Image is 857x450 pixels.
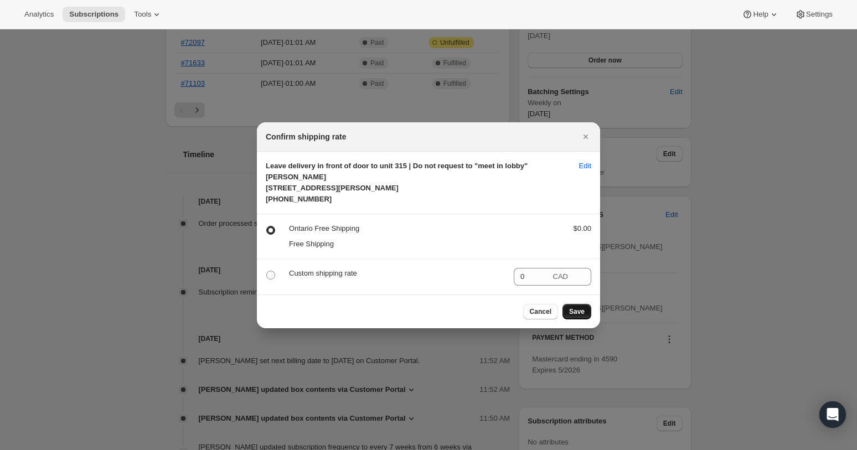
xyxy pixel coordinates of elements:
[523,304,558,319] button: Cancel
[579,161,591,172] span: Edit
[18,7,60,22] button: Analytics
[806,10,833,19] span: Settings
[530,307,551,316] span: Cancel
[69,10,118,19] span: Subscriptions
[289,239,555,250] p: Free Shipping
[266,162,528,203] span: Leave delivery in front of door to unit 315 | Do not request to "meet in lobby" [PERSON_NAME] [ST...
[578,129,593,144] button: Close
[289,223,555,234] p: Ontario Free Shipping
[127,7,169,22] button: Tools
[562,304,591,319] button: Save
[289,268,505,279] p: Custom shipping rate
[569,307,585,316] span: Save
[788,7,839,22] button: Settings
[553,272,568,281] span: CAD
[573,224,591,232] span: $0.00
[753,10,768,19] span: Help
[266,131,346,142] h2: Confirm shipping rate
[735,7,786,22] button: Help
[572,157,598,175] button: Edit
[819,401,846,428] div: Open Intercom Messenger
[24,10,54,19] span: Analytics
[63,7,125,22] button: Subscriptions
[134,10,151,19] span: Tools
